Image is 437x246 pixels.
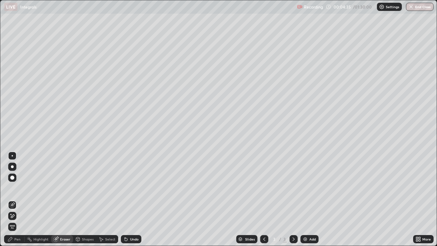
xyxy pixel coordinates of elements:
img: recording.375f2c34.svg [297,4,302,10]
button: End Class [406,3,434,11]
div: Pen [14,237,20,241]
div: Add [309,237,316,241]
div: Slides [245,237,255,241]
div: Shapes [82,237,94,241]
div: 3 [283,236,287,242]
div: Undo [130,237,139,241]
div: Eraser [60,237,70,241]
div: Highlight [33,237,48,241]
p: Settings [386,5,399,9]
p: Recording [304,4,323,10]
div: / [279,237,281,241]
div: 3 [271,237,278,241]
img: end-class-cross [408,4,414,10]
img: add-slide-button [302,236,308,242]
img: class-settings-icons [379,4,384,10]
p: LIVE [6,4,15,10]
span: Erase all [9,225,16,229]
p: Integrals [20,4,37,10]
div: More [422,237,431,241]
div: Select [105,237,115,241]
